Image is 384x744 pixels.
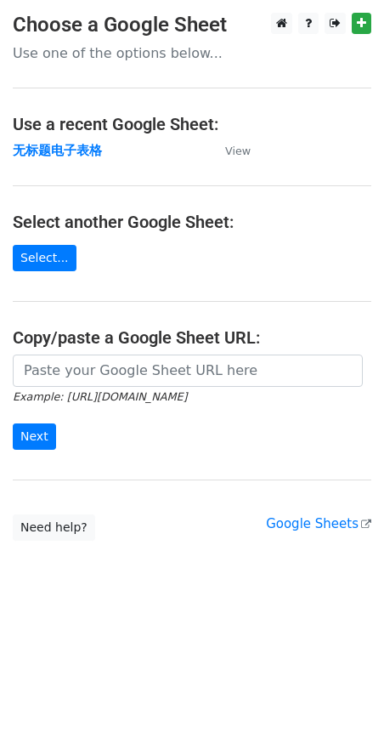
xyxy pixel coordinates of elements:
[13,514,95,541] a: Need help?
[13,44,371,62] p: Use one of the options below...
[13,355,363,387] input: Paste your Google Sheet URL here
[13,143,102,158] a: 无标题电子表格
[13,114,371,134] h4: Use a recent Google Sheet:
[266,516,371,531] a: Google Sheets
[13,245,76,271] a: Select...
[13,327,371,348] h4: Copy/paste a Google Sheet URL:
[13,212,371,232] h4: Select another Google Sheet:
[208,143,251,158] a: View
[13,13,371,37] h3: Choose a Google Sheet
[225,145,251,157] small: View
[13,423,56,450] input: Next
[13,390,187,403] small: Example: [URL][DOMAIN_NAME]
